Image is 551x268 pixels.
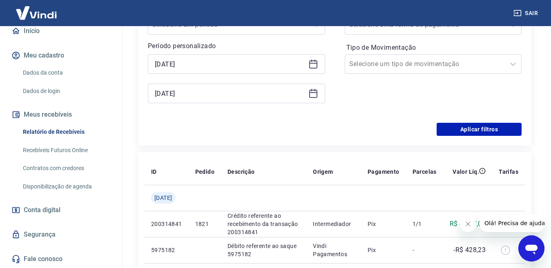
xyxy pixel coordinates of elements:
span: Olá! Precisa de ajuda? [5,6,69,12]
a: Contratos com credores [20,160,112,177]
p: Débito referente ao saque 5975182 [228,242,300,258]
p: -R$ 428,23 [453,245,486,255]
a: Conta digital [10,201,112,219]
a: Recebíveis Futuros Online [20,142,112,159]
a: Fale conosco [10,250,112,268]
a: Dados da conta [20,64,112,81]
p: Parcelas [413,168,437,176]
p: 1/1 [413,220,437,228]
span: [DATE] [154,194,172,202]
iframe: Botão para abrir a janela de mensagens [518,235,544,261]
p: 5975182 [151,246,182,254]
p: Intermediador [313,220,355,228]
input: Data inicial [155,58,305,70]
p: Valor Líq. [453,168,479,176]
p: Vindi Pagamentos [313,242,355,258]
p: ID [151,168,157,176]
button: Meu cadastro [10,47,112,64]
p: Pedido [195,168,214,176]
p: Origem [313,168,333,176]
p: Pagamento [368,168,399,176]
p: 200314841 [151,220,182,228]
img: Vindi [10,0,63,25]
p: Pix [368,220,399,228]
p: Pix [368,246,399,254]
a: Início [10,22,112,40]
p: Período personalizado [148,41,325,51]
p: Crédito referente ao recebimento da transação 200314841 [228,212,300,236]
span: Conta digital [24,204,60,216]
label: Tipo de Movimentação [346,43,520,53]
a: Dados de login [20,83,112,100]
p: Tarifas [499,168,518,176]
button: Meus recebíveis [10,106,112,124]
a: Relatório de Recebíveis [20,124,112,140]
iframe: Mensagem da empresa [480,214,544,232]
p: R$ 4.427,01 [450,219,486,229]
p: Descrição [228,168,255,176]
p: 1821 [195,220,214,228]
input: Data final [155,87,305,100]
button: Sair [512,6,541,21]
iframe: Fechar mensagem [460,216,476,232]
a: Segurança [10,226,112,244]
a: Disponibilização de agenda [20,178,112,195]
button: Aplicar filtros [437,123,522,136]
p: - [413,246,437,254]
